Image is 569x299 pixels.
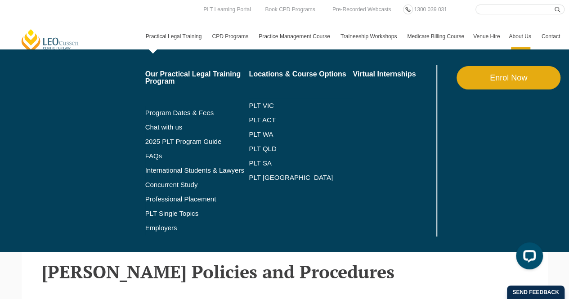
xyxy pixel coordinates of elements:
[249,131,330,138] a: PLT WA
[249,160,353,167] a: PLT SA
[249,145,353,152] a: PLT QLD
[330,4,394,14] a: Pre-Recorded Webcasts
[145,210,249,217] a: PLT Single Topics
[145,167,249,174] a: International Students & Lawyers
[141,23,208,49] a: Practical Legal Training
[263,4,317,14] a: Book CPD Programs
[207,23,254,49] a: CPD Programs
[504,23,537,49] a: About Us
[457,66,560,89] a: Enrol Now
[249,102,353,109] a: PLT VIC
[412,4,449,14] a: 1300 039 031
[509,239,547,277] iframe: LiveChat chat widget
[469,23,504,49] a: Venue Hire
[145,196,249,203] a: Professional Placement
[414,6,447,13] span: 1300 039 031
[249,116,353,124] a: PLT ACT
[254,23,336,49] a: Practice Management Course
[145,152,249,160] a: FAQs
[201,4,253,14] a: PLT Learning Portal
[249,174,353,181] a: PLT [GEOGRAPHIC_DATA]
[537,23,565,49] a: Contact
[145,109,249,116] a: Program Dates & Fees
[336,23,403,49] a: Traineeship Workshops
[145,138,227,145] a: 2025 PLT Program Guide
[145,224,249,232] a: Employers
[145,124,249,131] a: Chat with us
[145,181,249,188] a: Concurrent Study
[20,28,80,54] a: [PERSON_NAME] Centre for Law
[42,262,528,281] h2: [PERSON_NAME] Policies and Procedures
[145,71,249,85] a: Our Practical Legal Training Program
[403,23,469,49] a: Medicare Billing Course
[249,71,353,78] a: Locations & Course Options
[353,71,434,78] a: Virtual Internships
